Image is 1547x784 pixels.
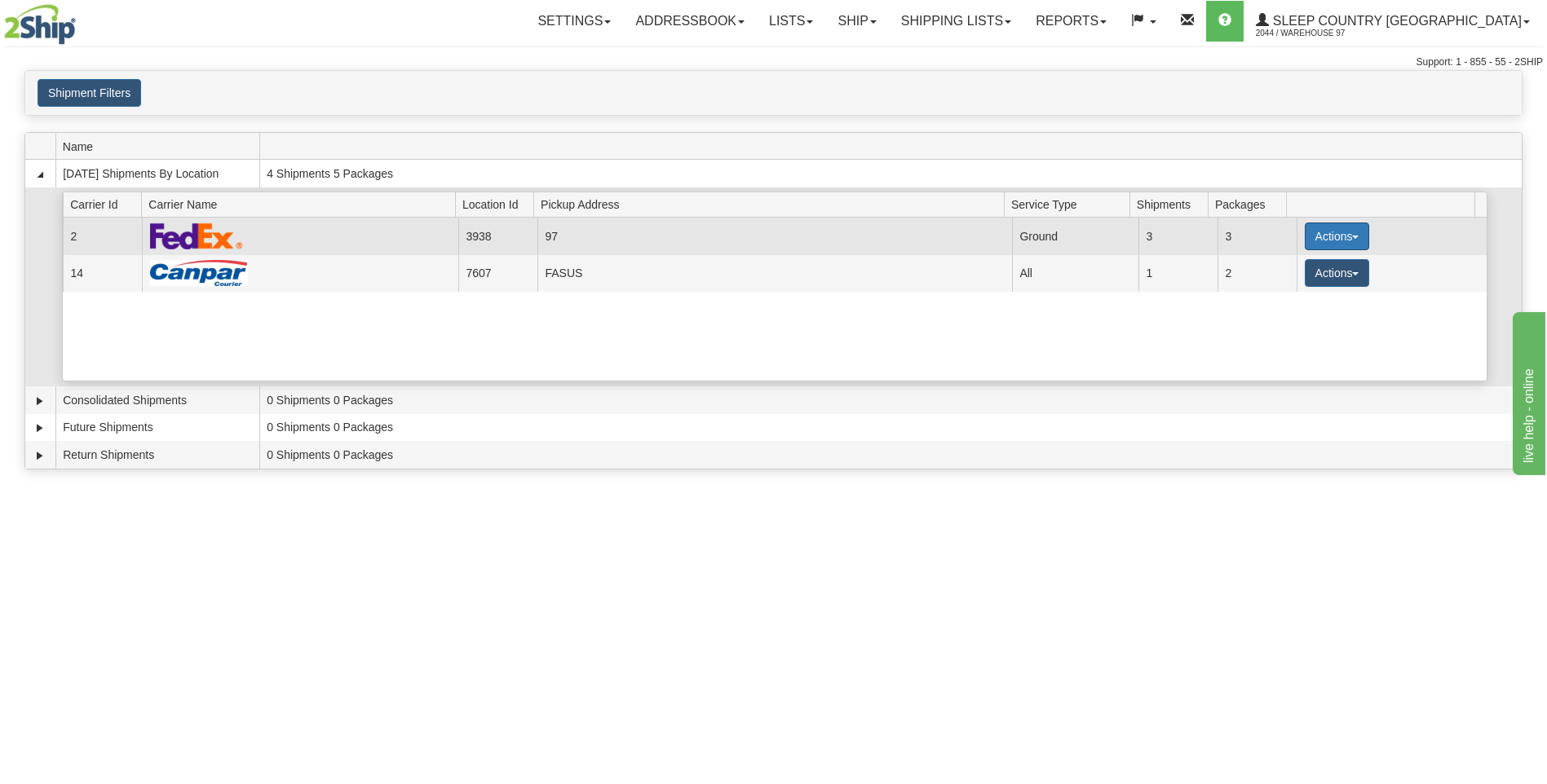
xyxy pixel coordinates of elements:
[32,420,48,436] a: Expand
[458,255,537,292] td: 7607
[1218,218,1297,254] td: 3
[12,10,151,29] div: live help - online
[259,414,1522,442] td: 0 Shipments 0 Packages
[1244,1,1542,42] a: Sleep Country [GEOGRAPHIC_DATA] 2044 / Warehouse 97
[32,393,48,409] a: Expand
[825,1,888,42] a: Ship
[1305,222,1370,250] button: Actions
[55,386,259,414] td: Consolidated Shipments
[150,222,244,249] img: FedEx Express®
[537,218,1012,254] td: 97
[55,160,259,187] td: [DATE] Shipments By Location
[55,441,259,469] td: Return Shipments
[541,192,1004,217] span: Pickup Address
[1138,255,1218,292] td: 1
[889,1,1023,42] a: Shipping lists
[4,4,76,45] img: logo2044.jpg
[259,386,1522,414] td: 0 Shipments 0 Packages
[63,255,142,292] td: 14
[1011,192,1129,217] span: Service Type
[259,441,1522,469] td: 0 Shipments 0 Packages
[63,218,142,254] td: 2
[4,55,1543,69] div: Support: 1 - 855 - 55 - 2SHIP
[458,218,537,254] td: 3938
[537,255,1012,292] td: FASUS
[462,192,534,217] span: Location Id
[55,414,259,442] td: Future Shipments
[148,192,455,217] span: Carrier Name
[1138,218,1218,254] td: 3
[1137,192,1209,217] span: Shipments
[1305,259,1370,287] button: Actions
[1218,255,1297,292] td: 2
[1269,14,1522,28] span: Sleep Country [GEOGRAPHIC_DATA]
[1023,1,1119,42] a: Reports
[1256,25,1378,42] span: 2044 / Warehouse 97
[1215,192,1287,217] span: Packages
[1012,255,1138,292] td: All
[150,260,248,286] img: Canpar
[38,79,141,107] button: Shipment Filters
[1509,309,1545,475] iframe: chat widget
[32,166,48,183] a: Collapse
[70,192,142,217] span: Carrier Id
[32,447,48,464] a: Expand
[757,1,825,42] a: Lists
[259,160,1522,187] td: 4 Shipments 5 Packages
[525,1,623,42] a: Settings
[1012,218,1138,254] td: Ground
[623,1,757,42] a: Addressbook
[63,134,259,159] span: Name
